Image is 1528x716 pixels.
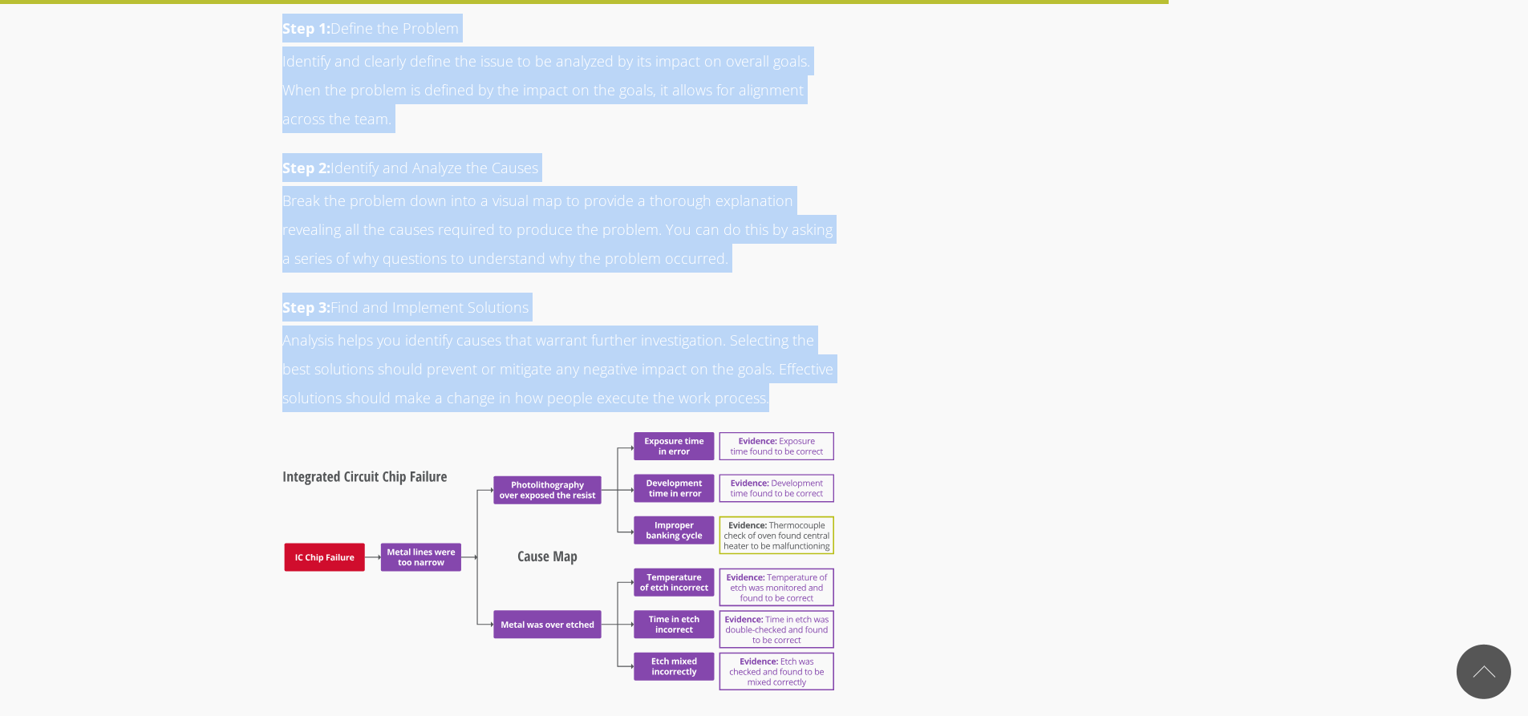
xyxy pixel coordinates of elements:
[282,432,834,691] img: RCA Types Cause Map of IC Chip Failure
[282,297,330,317] strong: Step 3:
[282,186,834,273] p: Break the problem down into a visual map to provide a thorough explanation revealing all the caus...
[282,293,834,322] p: Find and Implement Solutions
[282,326,834,412] p: Analysis helps you identify causes that warrant further investigation. Selecting the best solutio...
[282,14,834,42] p: Define the Problem
[282,153,834,182] p: Identify and Analyze the Causes
[282,47,834,133] p: Identify and clearly define the issue to be analyzed by its impact on overall goals. When the pro...
[282,18,330,38] strong: Step 1:
[282,158,330,177] strong: Step 2:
